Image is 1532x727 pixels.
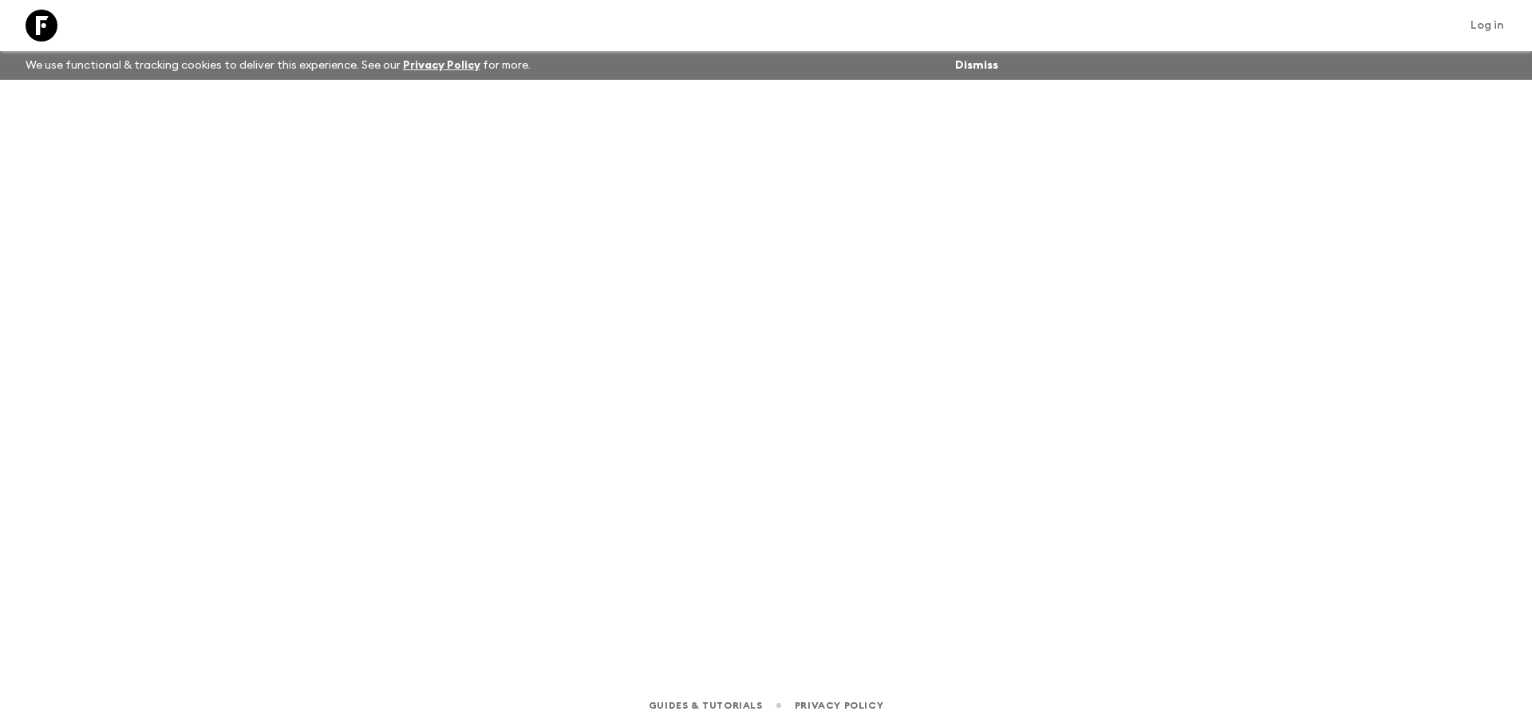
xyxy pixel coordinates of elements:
a: Privacy Policy [403,60,480,71]
a: Log in [1462,14,1513,37]
button: Dismiss [951,54,1002,77]
p: We use functional & tracking cookies to deliver this experience. See our for more. [19,51,537,80]
a: Guides & Tutorials [649,697,763,714]
a: Privacy Policy [795,697,883,714]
